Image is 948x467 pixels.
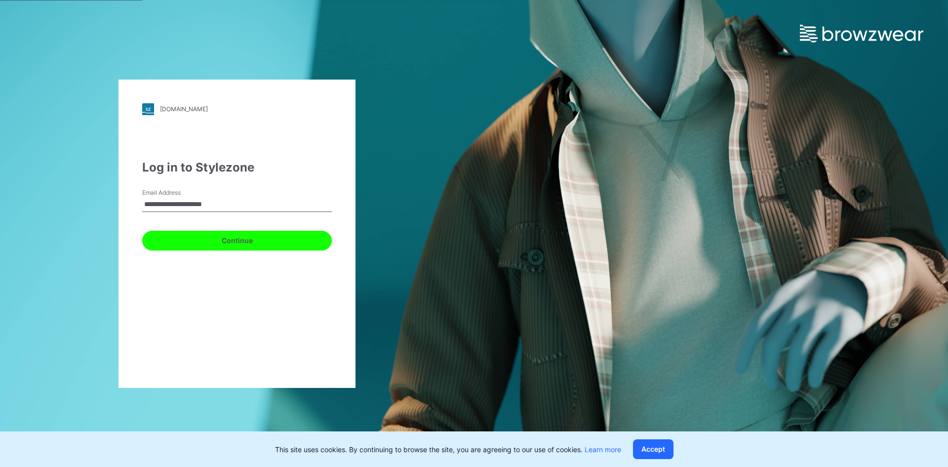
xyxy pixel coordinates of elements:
[633,439,673,459] button: Accept
[142,103,154,115] img: stylezone-logo.562084cfcfab977791bfbf7441f1a819.svg
[275,444,621,455] p: This site uses cookies. By continuing to browse the site, you are agreeing to our use of cookies.
[142,231,332,251] button: Continue
[800,25,923,42] img: browzwear-logo.e42bd6dac1945053ebaf764b6aa21510.svg
[142,188,211,197] label: Email Address
[585,445,621,454] a: Learn more
[142,103,332,115] a: [DOMAIN_NAME]
[142,159,332,176] div: Log in to Stylezone
[160,105,208,113] div: [DOMAIN_NAME]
